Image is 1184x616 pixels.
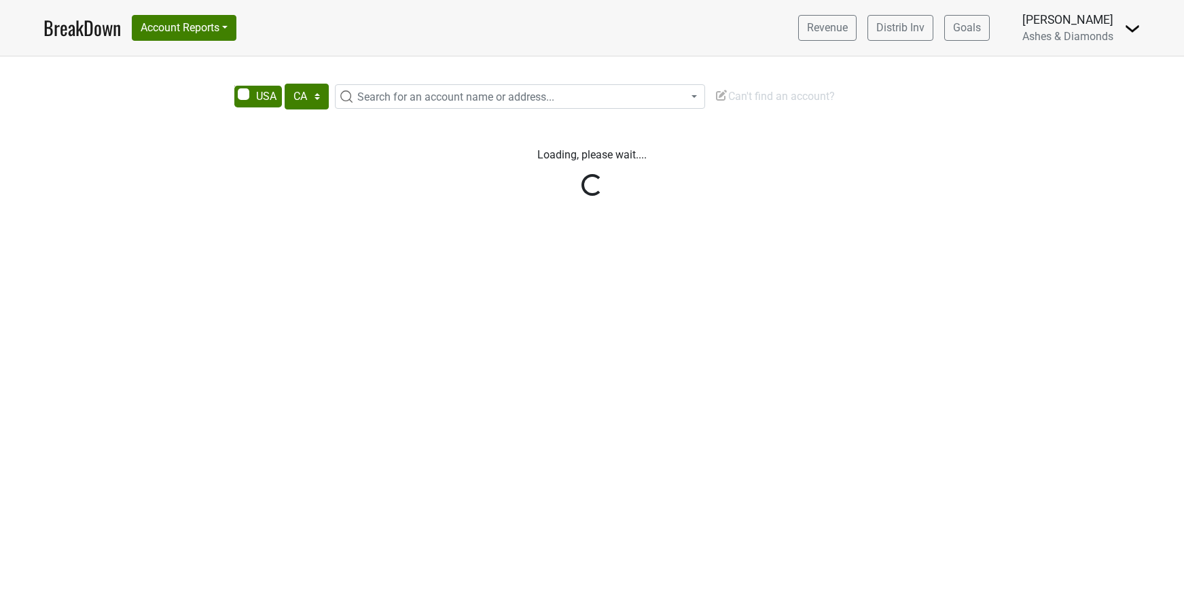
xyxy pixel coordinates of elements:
[132,15,236,41] button: Account Reports
[715,88,728,102] img: Edit
[357,90,554,103] span: Search for an account name or address...
[867,15,933,41] a: Distrib Inv
[715,90,835,103] span: Can't find an account?
[1022,11,1113,29] div: [PERSON_NAME]
[43,14,121,42] a: BreakDown
[944,15,990,41] a: Goals
[1022,30,1113,43] span: Ashes & Diamonds
[1124,20,1141,37] img: Dropdown Menu
[798,15,857,41] a: Revenue
[215,147,969,163] p: Loading, please wait....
